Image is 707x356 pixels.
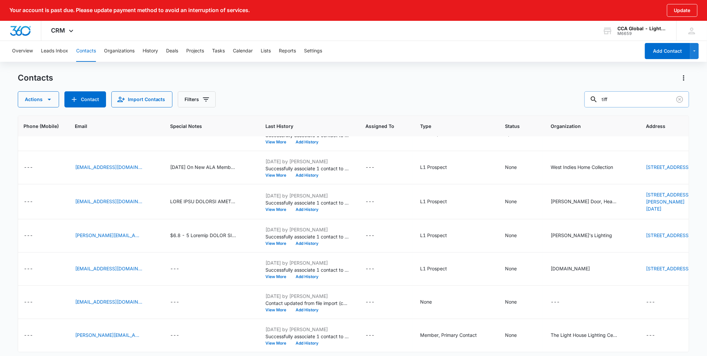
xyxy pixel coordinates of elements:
[505,164,517,171] div: None
[24,164,45,172] div: Phone (Mobile) - - Select to Edit Field
[24,123,59,130] span: Phone (Mobile)
[170,265,180,273] div: ---
[76,40,96,62] button: Contacts
[420,265,447,272] div: L1 Prospect
[646,192,691,212] a: [STREET_ADDRESS][PERSON_NAME][DATE]
[266,123,340,130] span: Last History
[18,91,59,107] button: Actions
[75,198,154,206] div: Email - randolphdoor@yahoo.com - Select to Edit Field
[366,198,387,206] div: Assigned To - - Select to Edit Field
[266,173,291,177] button: View More
[41,21,85,41] div: CRM
[75,298,154,306] div: Email - tifflindsey@yahoo.com - Select to Edit Field
[646,298,667,306] div: Address - - Select to Edit Field
[75,198,142,205] a: [EMAIL_ADDRESS][DOMAIN_NAME]
[266,208,291,212] button: View More
[291,173,323,177] button: Add History
[24,331,33,340] div: ---
[166,40,178,62] button: Deals
[366,164,375,172] div: ---
[366,232,375,240] div: ---
[646,232,691,238] a: [STREET_ADDRESS]
[420,298,432,305] div: None
[186,40,204,62] button: Projects
[279,40,296,62] button: Reports
[170,164,250,172] div: Special Notes - 01.14.15 On New ALA Member 2014 List.JBA01.14.15 - CONFLICT 3.9 miles Franklin Li...
[24,232,33,240] div: ---
[266,158,350,165] p: [DATE] by [PERSON_NAME]
[551,298,572,306] div: Organization - - Select to Edit Field
[291,241,323,246] button: Add History
[505,123,525,130] span: Status
[551,164,625,172] div: Organization - West Indies Home Collection - Select to Edit Field
[266,300,350,307] p: Contact updated from file import (contacts-20240206182427.csv): --
[291,208,323,212] button: Add History
[266,275,291,279] button: View More
[170,198,238,205] div: LORE IPSU DOLORSI AMETCON AD ELI SEDDO EIUSM TE INCI, UT. LAB 77.01.46 Et Dolorema/ Ali Enimadm. ...
[505,232,529,240] div: Status - None - Select to Edit Field
[170,331,192,340] div: Special Notes - - Select to Edit Field
[505,232,517,239] div: None
[551,164,613,171] div: West Indies Home Collection
[291,140,323,144] button: Add History
[646,266,691,271] a: [STREET_ADDRESS]
[266,293,350,300] p: [DATE] by [PERSON_NAME]
[170,232,238,239] div: $6.8 - 5 Loremip DOLOR SITAME CONSE A 59 ELITSE DOEIU Tempor Inc 9,158 - 7,004 UTLABO ETDOLOR Mag...
[646,123,693,130] span: Address
[646,298,655,306] div: ---
[75,265,142,272] a: [EMAIL_ADDRESS][DOMAIN_NAME]
[551,331,618,339] div: The Light House Lighting Center
[420,164,447,171] div: L1 Prospect
[291,341,323,345] button: Add History
[551,298,560,306] div: ---
[41,40,68,62] button: Leads Inbox
[266,326,350,333] p: [DATE] by [PERSON_NAME]
[674,94,685,105] button: Clear
[420,331,489,340] div: Type - Member, Primary Contact - Select to Edit Field
[24,198,45,206] div: Phone (Mobile) - - Select to Edit Field
[24,298,45,306] div: Phone (Mobile) - - Select to Edit Field
[366,265,387,273] div: Assigned To - - Select to Edit Field
[170,265,192,273] div: Special Notes - - Select to Edit Field
[291,275,323,279] button: Add History
[291,308,323,312] button: Add History
[304,40,322,62] button: Settings
[64,91,106,107] button: Add Contact
[266,341,291,345] button: View More
[266,199,350,206] p: Successfully associate 1 contact to "[PERSON_NAME] Door, Hearth &amp; Lighting" Organization.
[505,331,529,340] div: Status - None - Select to Edit Field
[366,298,387,306] div: Assigned To - - Select to Edit Field
[9,7,250,13] p: Your account is past due. Please update payment method to avoid an interruption of services.
[551,232,624,240] div: Organization - Harold's Lighting - Select to Edit Field
[551,232,612,239] div: [PERSON_NAME]'s Lighting
[645,43,690,59] button: Add Contact
[551,198,618,205] div: [PERSON_NAME] Door, Hearth & Lighting
[266,192,350,199] p: [DATE] by [PERSON_NAME]
[667,4,698,17] button: Update
[505,298,517,305] div: None
[233,40,253,62] button: Calendar
[505,331,517,339] div: None
[75,232,142,239] a: [PERSON_NAME][EMAIL_ADDRESS][DOMAIN_NAME]
[266,308,291,312] button: View More
[75,298,142,305] a: [EMAIL_ADDRESS][DOMAIN_NAME]
[551,331,630,340] div: Organization - The Light House Lighting Center - Select to Edit Field
[366,331,387,340] div: Assigned To - - Select to Edit Field
[266,259,350,266] p: [DATE] by [PERSON_NAME]
[24,198,33,206] div: ---
[618,31,667,36] div: account id
[420,164,459,172] div: Type - L1 Prospect - Select to Edit Field
[24,298,33,306] div: ---
[75,164,142,171] a: [EMAIL_ADDRESS][DOMAIN_NAME]
[420,232,447,239] div: L1 Prospect
[111,91,172,107] button: Import Contacts
[551,265,590,272] div: [DOMAIN_NAME]
[170,164,238,171] div: [DATE] On New ALA Member 2014 List.JBA01.14.15 - CONFLICT 3.9 [PERSON_NAME] Lighting. JBA
[266,333,350,340] p: Successfully associate 1 contact to "The Light House Lighting Center" Organization.
[261,40,271,62] button: Lists
[18,73,53,83] h1: Contacts
[75,123,145,130] span: Email
[104,40,135,62] button: Organizations
[266,140,291,144] button: View More
[24,265,45,273] div: Phone (Mobile) - - Select to Edit Field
